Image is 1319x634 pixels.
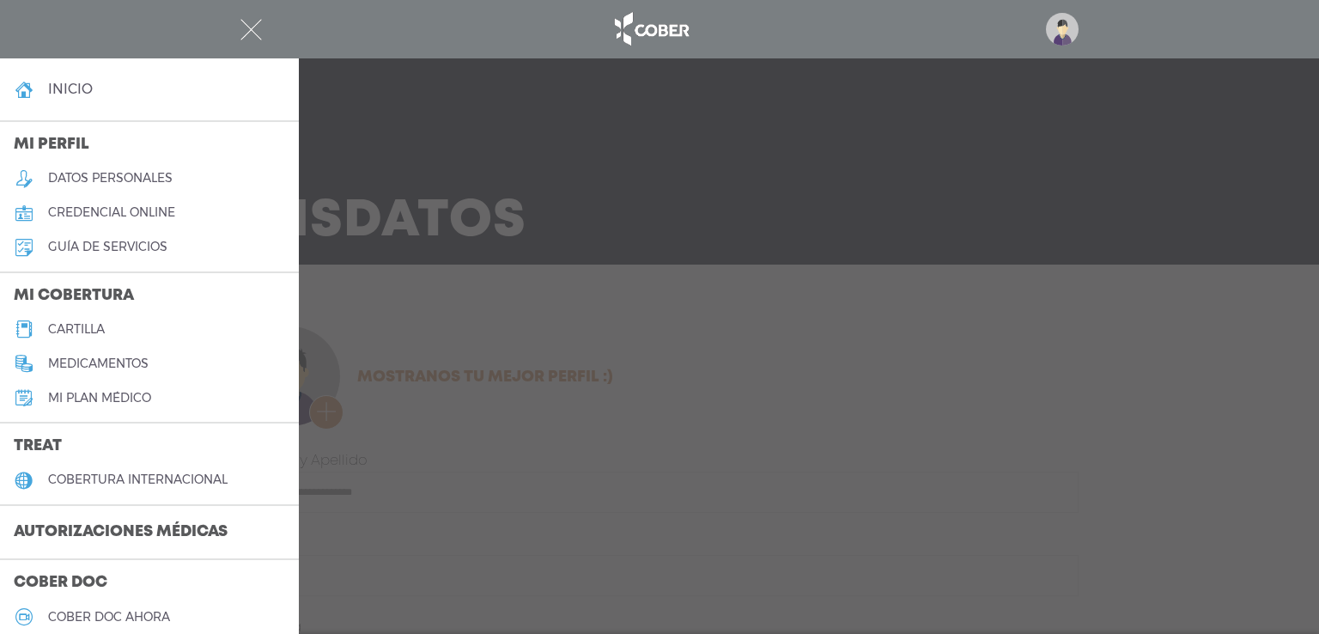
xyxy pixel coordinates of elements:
img: Cober_menu-close-white.svg [240,19,262,40]
h5: cobertura internacional [48,472,228,487]
h5: medicamentos [48,357,149,371]
h5: Mi plan médico [48,391,151,405]
h5: guía de servicios [48,240,167,254]
h5: cartilla [48,322,105,337]
img: logo_cober_home-white.png [605,9,696,50]
h5: datos personales [48,171,173,186]
h5: credencial online [48,205,175,220]
img: profile-placeholder.svg [1046,13,1079,46]
h5: Cober doc ahora [48,610,170,625]
h4: inicio [48,81,93,97]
